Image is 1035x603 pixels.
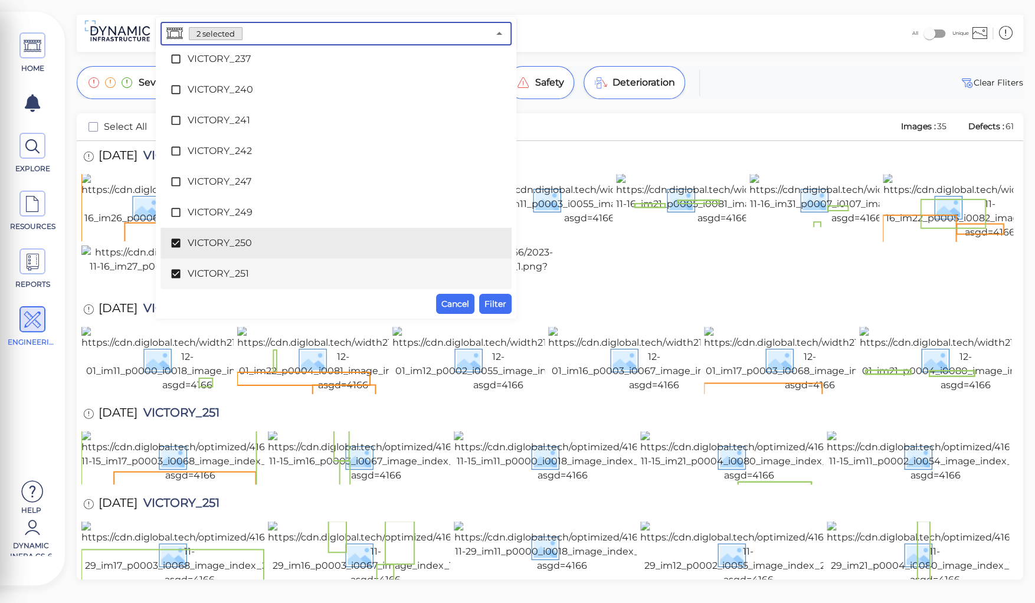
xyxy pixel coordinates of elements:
[491,25,507,42] button: Close
[900,121,937,132] span: Images :
[189,28,242,40] span: 2 selected
[81,326,293,392] img: https://cdn.diglobal.tech/width210/4166/2021-12-01_im11_p0000_i0018_image_index_1.png?asgd=4166
[137,407,220,422] span: VICTORY_251
[81,245,317,288] img: https://cdn.diglobal.tech/optimized/4166/2023-11-16_im27_p0006_i0095_image_index_2.png?asgd=4166
[188,205,484,219] span: VICTORY_249
[640,521,856,587] img: https://cdn.diglobal.tech/optimized/4166/2017-11-29_im12_p0002_i0055_image_index_2.png?asgd=4166
[188,236,484,250] span: VICTORY_250
[6,306,59,348] a: ENGINEERING
[237,326,449,392] img: https://cdn.diglobal.tech/width210/4166/2021-12-01_im22_p0004_i0081_image_index_2.png?asgd=4166
[188,52,484,66] span: VICTORY_237
[454,521,670,573] img: https://cdn.diglobal.tech/optimized/4166/2017-11-29_im11_p0000_i0018_image_index_1.png?asgd=4166
[749,173,963,225] img: https://cdn.diglobal.tech/width210/4166/2023-11-16_im31_p0007_i0107_image_index_1.png?asgd=4166
[139,76,176,90] span: Severity
[548,326,760,392] img: https://cdn.diglobal.tech/width210/4166/2021-12-01_im16_p0003_i0067_image_index_1.png?asgd=4166
[1005,121,1014,132] span: 61
[613,76,675,90] span: Deterioration
[479,294,512,314] button: Filter
[454,431,671,483] img: https://cdn.diglobal.tech/optimized/4166/2019-11-15_im11_p0000_i0018_image_index_1.png?asgd=4166
[484,297,506,311] span: Filter
[6,540,56,556] span: Dynamic Infra CS-6
[392,326,604,392] img: https://cdn.diglobal.tech/width210/4166/2021-12-01_im12_p0002_i0055_image_index_2.png?asgd=4166
[137,497,220,513] span: VICTORY_251
[985,550,1026,594] iframe: Chat
[535,76,564,90] span: Safety
[137,149,220,165] span: VICTORY_251
[99,407,137,422] span: [DATE]
[81,431,299,483] img: https://cdn.diglobal.tech/optimized/4166/2019-11-15_im17_p0003_i0068_image_index_2.png?asgd=4166
[188,83,484,97] span: VICTORY_240
[441,297,469,311] span: Cancel
[436,294,474,314] button: Cancel
[6,248,59,290] a: REPORTS
[81,173,295,240] img: https://cdn.diglobal.tech/width210/4166/2023-11-16_im26_p0006_i0094_image_index_1.png?asgd=4166
[482,173,696,225] img: https://cdn.diglobal.tech/width210/4166/2023-11-16_im11_p0003_i0055_image_index_1.png?asgd=4166
[268,431,485,483] img: https://cdn.diglobal.tech/optimized/4166/2019-11-15_im16_p0003_i0067_image_index_1.png?asgd=4166
[188,267,484,281] span: VICTORY_251
[704,326,916,392] img: https://cdn.diglobal.tech/width210/4166/2021-12-01_im17_p0003_i0068_image_index_2.png?asgd=4166
[8,221,58,232] span: RESOURCES
[6,505,56,514] span: Help
[6,32,59,74] a: HOME
[959,76,1023,90] button: Clear Fliters
[6,133,59,174] a: EXPLORE
[99,302,137,318] span: [DATE]
[104,120,147,134] span: Select All
[8,337,58,348] span: ENGINEERING
[8,163,58,174] span: EXPLORE
[8,63,58,74] span: HOME
[967,121,1005,132] span: Defects :
[6,191,59,232] a: RESOURCES
[616,173,830,225] img: https://cdn.diglobal.tech/width210/4166/2023-11-16_im21_p0005_i0081_image_index_1.png?asgd=4166
[188,113,484,127] span: VICTORY_241
[937,121,946,132] span: 35
[912,22,969,45] div: All Unique
[268,521,484,587] img: https://cdn.diglobal.tech/optimized/4166/2017-11-29_im16_p0003_i0067_image_index_1.png?asgd=4166
[188,144,484,158] span: VICTORY_242
[137,302,220,318] span: VICTORY_251
[99,149,137,165] span: [DATE]
[99,497,137,513] span: [DATE]
[81,521,297,587] img: https://cdn.diglobal.tech/optimized/4166/2017-11-29_im17_p0003_i0068_image_index_2.png?asgd=4166
[188,175,484,189] span: VICTORY_247
[8,279,58,290] span: REPORTS
[640,431,857,483] img: https://cdn.diglobal.tech/optimized/4166/2019-11-15_im21_p0004_i0080_image_index_1.png?asgd=4166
